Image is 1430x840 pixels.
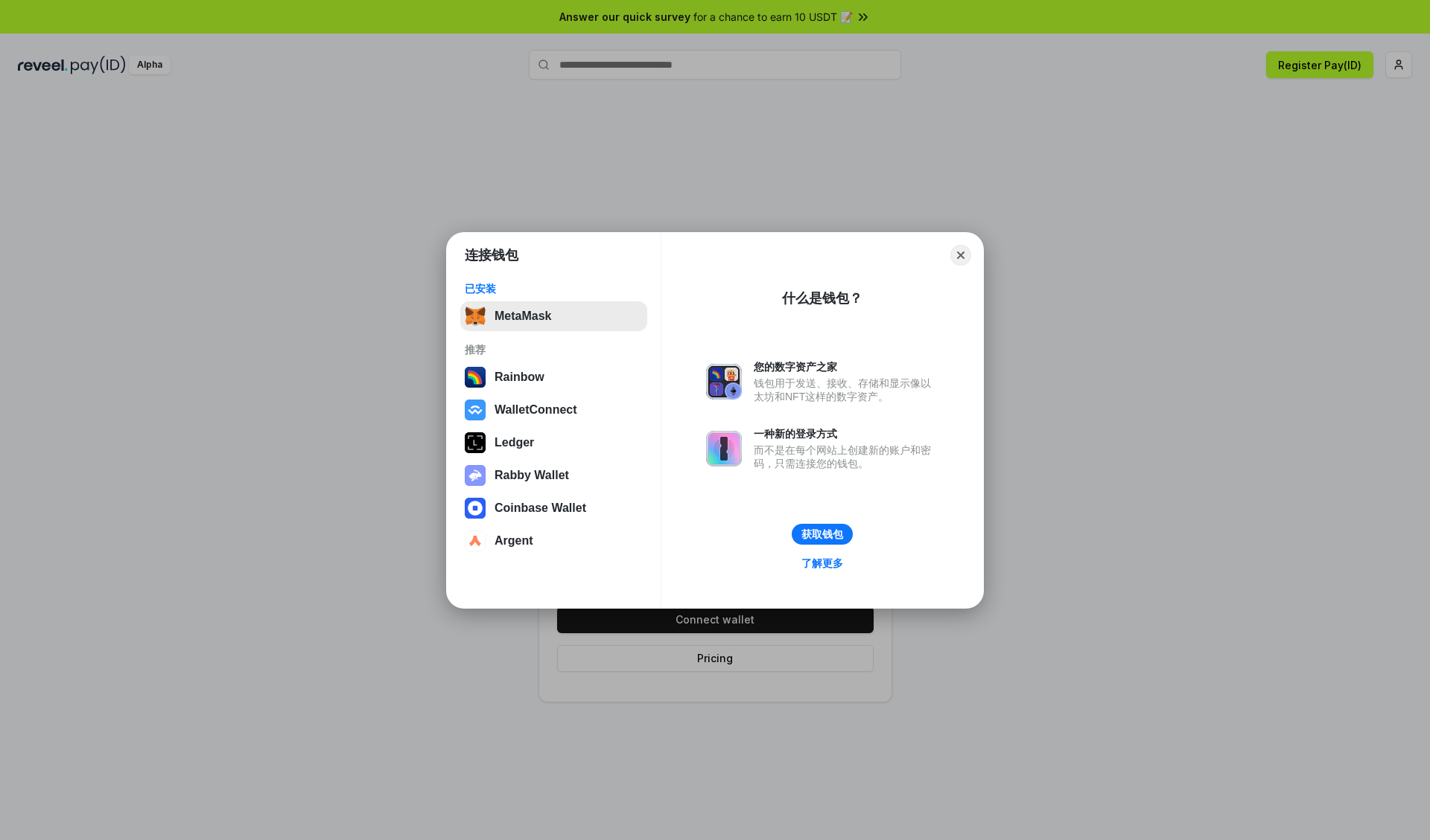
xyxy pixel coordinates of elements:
[460,362,647,392] button: Rainbow
[495,436,534,449] div: Ledger
[465,498,486,519] img: svg+xml,%3Csvg%20width%3D%2228%22%20height%3D%2228%22%20viewBox%3D%220%200%2028%2028%22%20fill%3D...
[706,431,742,467] img: svg+xml,%3Csvg%20xmlns%3D%22http%3A%2F%2Fwww.w3.org%2F2000%2Fsvg%22%20fill%3D%22none%22%20viewBox...
[460,428,647,458] button: Ledger
[465,367,486,388] img: svg+xml,%3Csvg%20width%3D%22120%22%20height%3D%22120%22%20viewBox%3D%220%200%20120%20120%22%20fil...
[792,524,853,545] button: 获取钱包
[754,376,938,403] div: 钱包用于发送、接收、存储和显示像以太坊和NFT这样的数字资产。
[495,469,569,482] div: Rabby Wallet
[465,465,486,486] img: svg+xml,%3Csvg%20xmlns%3D%22http%3A%2F%2Fwww.w3.org%2F2000%2Fsvg%22%20fill%3D%22none%22%20viewBox...
[706,364,742,400] img: svg+xml,%3Csvg%20xmlns%3D%22http%3A%2F%2Fwww.w3.org%2F2000%2Fsvg%22%20fill%3D%22none%22%20viewBox...
[801,528,843,541] div: 获取钱包
[465,432,486,453] img: svg+xml,%3Csvg%20xmlns%3D%22http%3A%2F%2Fwww.w3.org%2F2000%2Fsvg%22%20width%3D%2228%22%20height%3...
[465,306,486,327] img: svg+xml,%3Csvg%20fill%3D%22none%22%20height%3D%2233%22%20viewBox%3D%220%200%2035%2033%22%20width%...
[754,443,938,470] div: 而不是在每个网站上创建新的账户和密码，只需连接您的钱包。
[495,371,544,384] div: Rainbow
[460,526,647,556] button: Argent
[495,534,533,548] div: Argent
[495,501,586,515] div: Coinbase Wallet
[460,395,647,425] button: WalletConnect
[950,245,971,266] button: Close
[465,530,486,551] img: svg+xml,%3Csvg%20width%3D%2228%22%20height%3D%2228%22%20viewBox%3D%220%200%2028%2028%22%20fill%3D...
[782,289,862,307] div: 什么是钱包？
[460,493,647,523] button: Coinbase Wallet
[792,554,852,573] a: 了解更多
[465,246,518,264] h1: 连接钱包
[754,360,938,373] div: 您的数字资产之家
[495,403,577,417] div: WalletConnect
[465,282,643,295] div: 已安装
[801,557,843,570] div: 了解更多
[754,427,938,440] div: 一种新的登录方式
[465,343,643,356] div: 推荐
[460,301,647,331] button: MetaMask
[465,400,486,420] img: svg+xml,%3Csvg%20width%3D%2228%22%20height%3D%2228%22%20viewBox%3D%220%200%2028%2028%22%20fill%3D...
[495,310,551,323] div: MetaMask
[460,461,647,490] button: Rabby Wallet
